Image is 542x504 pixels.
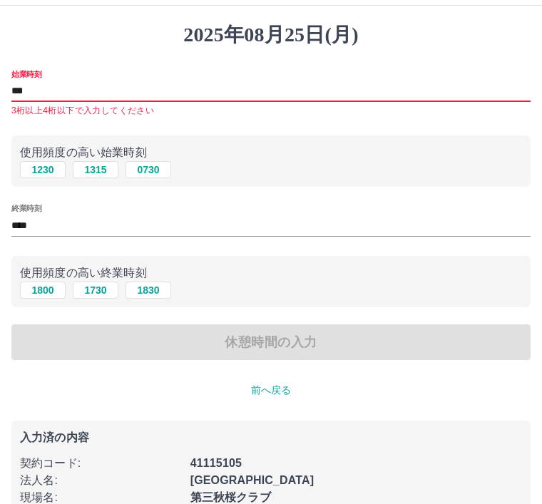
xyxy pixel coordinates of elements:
[11,104,531,118] p: 3桁以上4桁以下で入力してください
[73,161,118,178] button: 1315
[20,161,66,178] button: 1230
[20,144,522,161] p: 使用頻度の高い始業時刻
[73,282,118,299] button: 1730
[190,491,271,503] b: 第三秋桜クラブ
[20,264,522,282] p: 使用頻度の高い終業時刻
[11,68,41,79] label: 始業時刻
[11,23,531,47] h1: 2025年08月25日(月)
[20,432,522,443] p: 入力済の内容
[126,282,171,299] button: 1830
[11,383,531,398] p: 前へ戻る
[20,282,66,299] button: 1800
[20,455,182,472] p: 契約コード :
[190,457,242,469] b: 41115105
[126,161,171,178] button: 0730
[11,203,41,214] label: 終業時刻
[20,472,182,489] p: 法人名 :
[190,474,315,486] b: [GEOGRAPHIC_DATA]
